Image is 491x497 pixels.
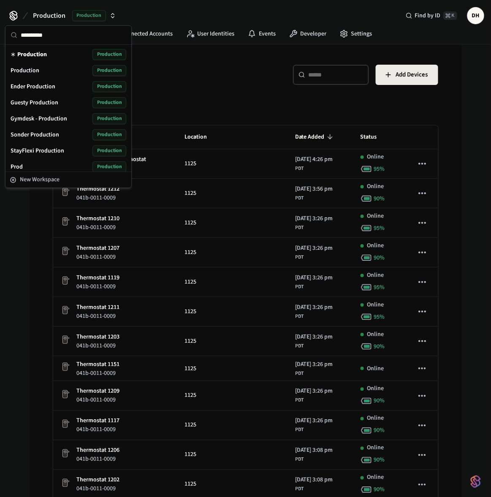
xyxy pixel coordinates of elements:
[443,11,457,20] span: ⌘ K
[77,446,120,455] p: Thermostat 1206
[415,11,441,20] span: Find by ID
[295,417,333,434] div: America/Los_Angeles
[295,131,336,144] span: Date Added
[295,214,333,232] div: America/Los_Angeles
[295,486,304,493] span: PDT
[367,212,384,221] p: Online
[77,485,120,493] p: 041b-0011-0009
[77,244,120,253] p: Thermostat 1207
[6,173,130,187] button: New Workspace
[374,397,385,405] span: 90 %
[367,414,384,423] p: Online
[11,163,23,171] span: Prod
[374,165,385,173] span: 95 %
[185,451,197,459] span: 1125
[92,145,126,156] span: Production
[374,254,385,262] span: 90 %
[295,387,333,404] div: America/Los_Angeles
[77,223,120,232] p: 041b-0011-0009
[367,330,384,339] p: Online
[295,185,333,194] span: [DATE] 3:56 pm
[60,305,70,315] img: Placeholder Lock Image
[60,419,70,429] img: Placeholder Lock Image
[376,65,438,85] button: Add Devices
[77,312,120,320] p: 041b-0011-0009
[467,7,484,24] button: DH
[17,50,47,59] span: Production
[92,113,126,124] span: Production
[241,26,282,41] a: Events
[374,194,385,203] span: 90 %
[77,360,120,369] p: Thermostat 1151
[295,333,333,350] div: America/Los_Angeles
[295,360,333,377] div: America/Los_Angeles
[60,276,70,286] img: Placeholder Lock Image
[396,69,428,80] span: Add Devices
[295,273,333,282] span: [DATE] 3:26 pm
[367,444,384,453] p: Online
[295,333,333,341] span: [DATE] 3:26 pm
[367,271,384,280] p: Online
[282,26,333,41] a: Developer
[60,246,70,256] img: Placeholder Lock Image
[185,480,197,489] span: 1125
[367,241,384,250] p: Online
[374,224,385,232] span: 95 %
[374,283,385,292] span: 95 %
[77,214,120,223] p: Thermostat 1210
[60,389,70,399] img: Placeholder Lock Image
[295,303,333,320] div: America/Los_Angeles
[468,8,483,23] span: DH
[92,81,126,92] span: Production
[295,155,333,164] span: [DATE] 4:26 pm
[295,370,304,377] span: PDT
[77,341,120,350] p: 041b-0011-0009
[185,421,197,430] span: 1125
[92,97,126,108] span: Production
[374,426,385,435] span: 90 %
[295,360,333,369] span: [DATE] 3:26 pm
[295,254,304,261] span: PDT
[185,189,197,198] span: 1125
[295,387,333,396] span: [DATE] 3:26 pm
[185,307,197,316] span: 1125
[295,417,333,426] span: [DATE] 3:26 pm
[77,185,120,194] p: Thermostat 1212
[77,387,120,396] p: Thermostat 1209
[11,147,64,155] span: StayFlexi Production
[5,45,131,172] div: Suggestions
[367,182,384,191] p: Online
[295,303,333,312] span: [DATE] 3:26 pm
[77,369,120,377] p: 041b-0011-0009
[11,115,67,123] span: Gymdesk - Production
[295,456,304,464] span: PDT
[11,131,59,139] span: Sonder Production
[295,426,304,434] span: PDT
[295,446,333,455] span: [DATE] 3:08 pm
[77,194,120,202] p: 041b-0011-0009
[295,185,333,202] div: America/Los_Angeles
[361,131,388,144] span: Status
[295,165,304,172] span: PDT
[185,218,197,227] span: 1125
[185,131,218,144] span: Location
[60,335,70,345] img: Placeholder Lock Image
[374,456,385,464] span: 90 %
[367,300,384,309] p: Online
[367,153,384,161] p: Online
[374,313,385,321] span: 95 %
[367,473,384,482] p: Online
[471,475,481,489] img: SeamLogoGradient.69752ec5.svg
[295,313,304,320] span: PDT
[11,82,55,91] span: Ender Production
[185,159,197,168] span: 1125
[295,214,333,223] span: [DATE] 3:26 pm
[374,486,385,494] span: 90 %
[11,66,39,75] span: Production
[92,161,126,172] span: Production
[295,244,333,261] div: America/Los_Angeles
[77,303,120,312] p: Thermostat 1211
[295,476,333,493] div: America/Los_Angeles
[92,129,126,140] span: Production
[92,65,126,76] span: Production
